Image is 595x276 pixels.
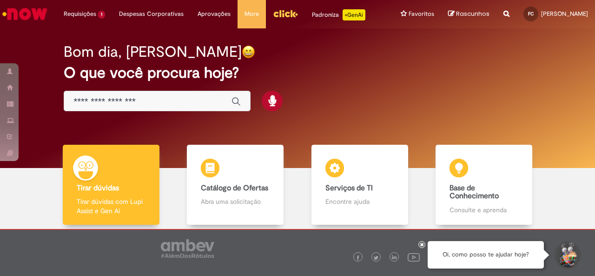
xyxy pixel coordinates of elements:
[422,145,547,225] a: Base de Conhecimento Consulte e aprenda
[198,9,231,19] span: Aprovações
[173,145,298,225] a: Catálogo de Ofertas Abra uma solicitação
[77,183,119,193] b: Tirar dúvidas
[448,10,489,19] a: Rascunhos
[343,9,365,20] p: +GenAi
[245,9,259,19] span: More
[553,241,581,269] button: Iniciar Conversa de Suporte
[77,197,145,215] p: Tirar dúvidas com Lupi Assist e Gen Ai
[64,65,531,81] h2: O que você procura hoje?
[161,239,214,258] img: logo_footer_ambev_rotulo_gray.png
[98,11,105,19] span: 1
[374,256,378,260] img: logo_footer_twitter.png
[541,10,588,18] span: [PERSON_NAME]
[392,255,397,261] img: logo_footer_linkedin.png
[456,9,489,18] span: Rascunhos
[64,44,242,60] h2: Bom dia, [PERSON_NAME]
[1,5,49,23] img: ServiceNow
[273,7,298,20] img: click_logo_yellow_360x200.png
[325,183,373,193] b: Serviços de TI
[528,11,534,17] span: FC
[201,183,268,193] b: Catálogo de Ofertas
[119,9,184,19] span: Despesas Corporativas
[312,9,365,20] div: Padroniza
[297,145,422,225] a: Serviços de TI Encontre ajuda
[64,9,96,19] span: Requisições
[356,256,360,260] img: logo_footer_facebook.png
[450,183,499,201] b: Base de Conhecimento
[409,9,434,19] span: Favoritos
[201,197,270,206] p: Abra uma solicitação
[408,251,420,263] img: logo_footer_youtube.png
[49,145,173,225] a: Tirar dúvidas Tirar dúvidas com Lupi Assist e Gen Ai
[242,45,255,59] img: happy-face.png
[450,205,518,215] p: Consulte e aprenda
[325,197,394,206] p: Encontre ajuda
[428,241,544,269] div: Oi, como posso te ajudar hoje?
